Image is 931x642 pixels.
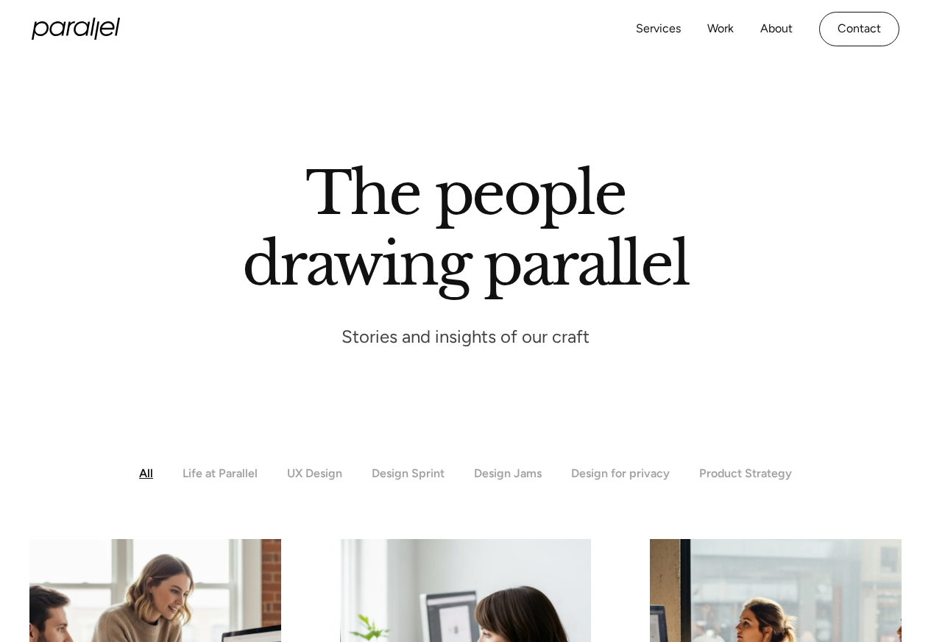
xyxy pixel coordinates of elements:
[571,466,670,480] div: Design for privacy
[707,18,734,40] a: Work
[760,18,793,40] a: About
[287,466,342,480] div: UX Design
[474,466,542,480] div: Design Jams
[636,18,681,40] a: Services
[32,18,120,40] a: home
[819,12,899,46] a: Contact
[183,466,258,480] div: Life at Parallel
[699,466,792,480] div: Product Strategy
[242,158,689,299] h1: The people drawing parallel
[372,466,445,480] div: Design Sprint
[139,466,153,480] div: All
[341,325,590,348] p: Stories and insights of our craft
